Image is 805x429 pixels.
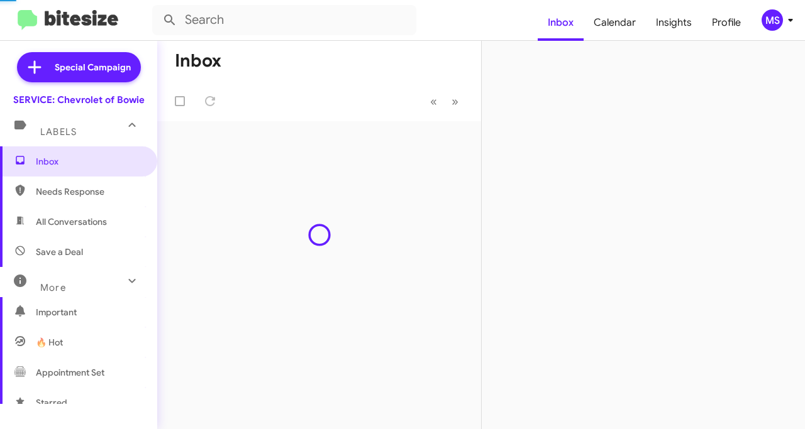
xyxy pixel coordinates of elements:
a: Special Campaign [17,52,141,82]
a: Calendar [584,4,646,41]
span: Starred [36,396,67,409]
span: Save a Deal [36,246,83,258]
span: Needs Response [36,185,143,198]
span: Inbox [36,155,143,168]
span: Appointment Set [36,366,104,379]
span: 🔥 Hot [36,336,63,349]
input: Search [152,5,416,35]
a: Profile [702,4,751,41]
span: Labels [40,126,77,138]
button: Previous [423,89,445,114]
span: Important [36,306,143,318]
span: Special Campaign [55,61,131,73]
span: All Conversations [36,215,107,228]
button: Next [444,89,466,114]
a: Inbox [538,4,584,41]
h1: Inbox [175,51,221,71]
span: More [40,282,66,293]
span: » [452,94,458,109]
a: Insights [646,4,702,41]
button: MS [751,9,791,31]
nav: Page navigation example [423,89,466,114]
div: SERVICE: Chevrolet of Bowie [13,94,145,106]
span: « [430,94,437,109]
div: MS [762,9,783,31]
